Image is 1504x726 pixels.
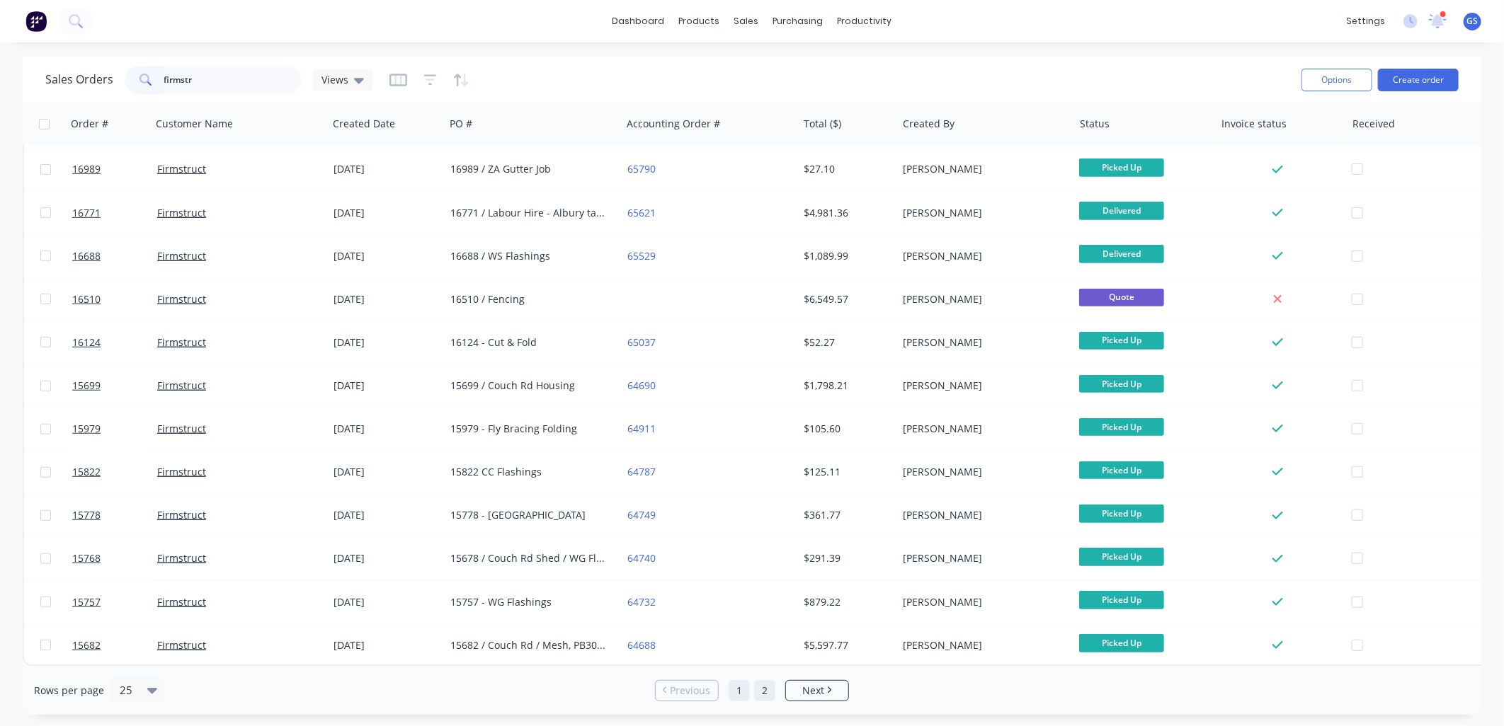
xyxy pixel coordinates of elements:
[804,379,887,393] div: $1,798.21
[333,117,395,131] div: Created Date
[157,292,206,306] a: Firmstruct
[627,508,656,522] a: 64749
[156,117,233,131] div: Customer Name
[903,335,1060,350] div: [PERSON_NAME]
[334,422,439,436] div: [DATE]
[334,638,439,652] div: [DATE]
[627,379,656,392] a: 64690
[72,148,157,190] a: 16989
[1079,634,1164,652] span: Picked Up
[334,595,439,609] div: [DATE]
[450,292,608,306] div: 16510 / Fencing
[804,508,887,522] div: $361.77
[72,494,157,536] a: 15778
[72,537,157,580] a: 15768
[450,508,608,522] div: 15778 - [GEOGRAPHIC_DATA]
[450,206,608,220] div: 16771 / Labour Hire - Albury tank job
[1079,548,1164,565] span: Picked Up
[627,422,656,435] a: 64911
[627,206,656,219] a: 65621
[649,680,855,701] ul: Pagination
[1221,117,1287,131] div: Invoice status
[157,422,206,435] a: Firmstruct
[157,465,206,478] a: Firmstruct
[671,684,711,698] span: Previous
[450,117,472,131] div: PO #
[71,117,108,131] div: Order #
[903,508,1060,522] div: [PERSON_NAME]
[72,595,101,609] span: 15757
[1079,332,1164,350] span: Picked Up
[72,292,101,306] span: 16510
[72,235,157,277] a: 16688
[72,465,101,479] span: 15822
[72,249,101,263] span: 16688
[903,551,1060,565] div: [PERSON_NAME]
[321,72,348,87] span: Views
[903,422,1060,436] div: [PERSON_NAME]
[786,684,848,698] a: Next page
[450,162,608,176] div: 16989 / ZA Gutter Job
[804,117,841,131] div: Total ($)
[72,364,157,407] a: 15699
[450,551,608,565] div: 15678 / Couch Rd Shed / WG Flashings, etc.
[804,551,887,565] div: $291.39
[157,162,206,175] a: Firmstruct
[1079,245,1164,263] span: Delivered
[754,680,775,701] a: Page 2
[804,162,887,176] div: $27.10
[804,422,887,436] div: $105.60
[903,292,1060,306] div: [PERSON_NAME]
[766,11,831,32] div: purchasing
[72,451,157,493] a: 15822
[1079,202,1164,219] span: Delivered
[729,680,750,701] a: Page 1 is your current page
[804,292,887,306] div: $6,549.57
[72,206,101,220] span: 16771
[627,335,656,349] a: 65037
[157,335,206,349] a: Firmstruct
[903,595,1060,609] div: [PERSON_NAME]
[157,379,206,392] a: Firmstruct
[157,249,206,263] a: Firmstruct
[1301,69,1372,91] button: Options
[334,249,439,263] div: [DATE]
[727,11,766,32] div: sales
[1079,375,1164,393] span: Picked Up
[334,379,439,393] div: [DATE]
[804,595,887,609] div: $879.22
[450,379,608,393] div: 15699 / Couch Rd Housing
[450,595,608,609] div: 15757 - WG Flashings
[450,422,608,436] div: 15979 - Fly Bracing Folding
[157,595,206,609] a: Firmstruct
[72,278,157,321] a: 16510
[72,422,101,436] span: 15979
[672,11,727,32] div: products
[34,684,104,698] span: Rows per page
[72,379,101,393] span: 15699
[903,249,1060,263] div: [PERSON_NAME]
[804,335,887,350] div: $52.27
[334,551,439,565] div: [DATE]
[1079,418,1164,436] span: Picked Up
[903,206,1060,220] div: [PERSON_NAME]
[1079,461,1164,479] span: Picked Up
[627,162,656,175] a: 65790
[72,581,157,623] a: 15757
[1079,159,1164,176] span: Picked Up
[627,465,656,478] a: 64787
[627,595,656,609] a: 64732
[72,335,101,350] span: 16124
[72,408,157,450] a: 15979
[627,117,720,131] div: Accounting Order #
[1467,15,1479,28] span: GS
[1080,117,1110,131] div: Status
[605,11,672,32] a: dashboard
[72,551,101,565] span: 15768
[804,249,887,263] div: $1,089.99
[334,292,439,306] div: [DATE]
[334,508,439,522] div: [DATE]
[450,638,608,652] div: 15682 / Couch Rd / Mesh, PB30. etc
[627,249,656,263] a: 65529
[804,638,887,652] div: $5,597.77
